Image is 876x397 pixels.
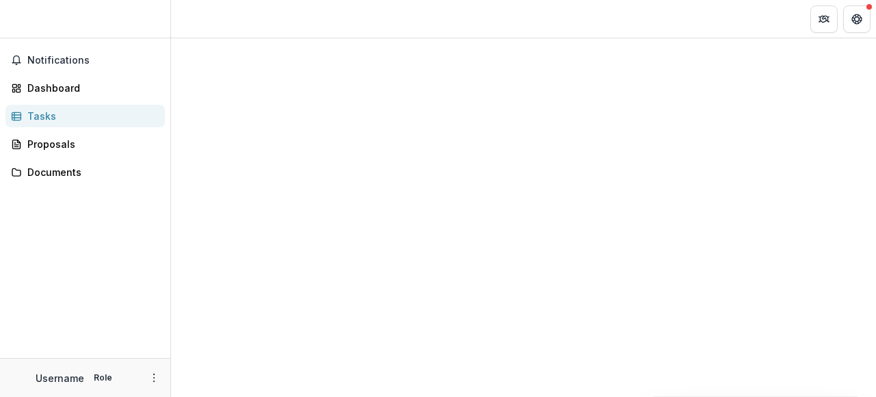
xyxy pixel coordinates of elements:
[27,109,154,123] div: Tasks
[5,49,165,71] button: Notifications
[27,55,159,66] span: Notifications
[27,137,154,151] div: Proposals
[5,77,165,99] a: Dashboard
[27,165,154,179] div: Documents
[146,370,162,386] button: More
[810,5,838,33] button: Partners
[5,105,165,127] a: Tasks
[36,371,84,385] p: Username
[27,81,154,95] div: Dashboard
[5,161,165,183] a: Documents
[90,372,116,384] p: Role
[5,133,165,155] a: Proposals
[843,5,871,33] button: Get Help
